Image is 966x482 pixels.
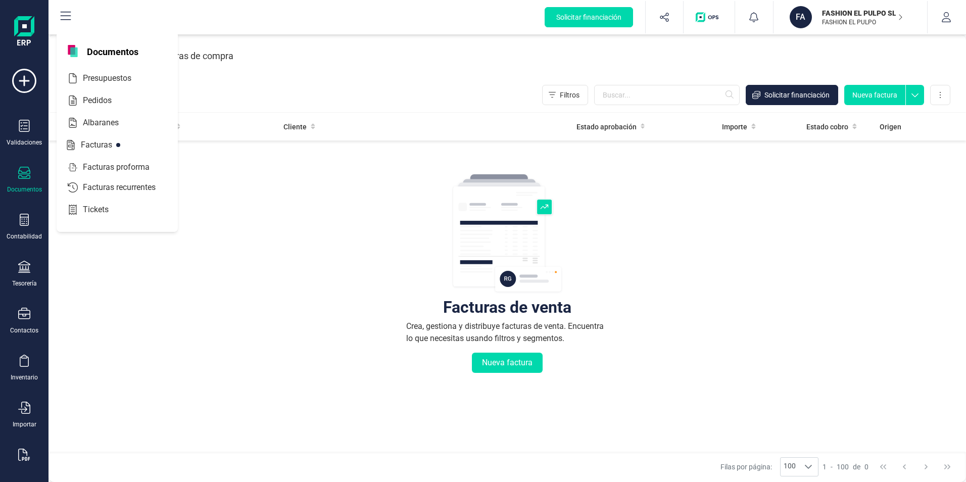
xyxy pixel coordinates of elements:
button: First Page [874,457,893,476]
span: Facturas proforma [79,161,168,173]
span: Origen [880,122,901,132]
div: Validaciones [7,138,42,147]
span: de [853,462,860,472]
span: Filtros [560,90,579,100]
button: Solicitar financiación [545,7,633,27]
div: Facturas de venta [443,302,571,312]
span: Tickets [79,204,127,216]
span: Estado aprobación [576,122,637,132]
img: Logo de OPS [696,12,722,22]
input: Buscar... [594,85,740,105]
span: Presupuestos [79,72,150,84]
div: Crea, gestiona y distribuye facturas de venta. Encuentra lo que necesitas usando filtros y segmen... [406,320,608,345]
button: Nueva factura [472,353,543,373]
span: 1 [823,462,827,472]
button: Nueva factura [844,85,905,105]
div: Facturas de compra [153,43,233,69]
button: Solicitar financiación [746,85,838,105]
span: Pedidos [79,94,130,107]
span: Documentos [81,45,144,57]
button: Next Page [916,457,936,476]
span: Albaranes [79,117,137,129]
p: FASHION EL PULPO [822,18,903,26]
div: Contactos [10,326,38,334]
div: Importar [13,420,36,428]
span: 100 [837,462,849,472]
div: - [823,462,868,472]
div: Contabilidad [7,232,42,240]
button: Previous Page [895,457,914,476]
div: Documentos [7,185,42,194]
button: Last Page [938,457,957,476]
button: Filtros [542,85,588,105]
span: Solicitar financiación [764,90,830,100]
span: 0 [864,462,868,472]
div: Inventario [11,373,38,381]
span: 100 [781,458,799,476]
img: img-empty-table.svg [452,173,563,294]
p: FASHION EL PULPO SL [822,8,903,18]
div: FA [790,6,812,28]
button: Logo de OPS [690,1,729,33]
span: Estado cobro [806,122,848,132]
img: Logo Finanedi [14,16,34,49]
span: Solicitar financiación [556,12,621,22]
button: FAFASHION EL PULPO SLFASHION EL PULPO [786,1,915,33]
div: Filas por página: [720,457,818,476]
span: Facturas [77,139,130,151]
div: Tesorería [12,279,37,287]
span: Cliente [283,122,307,132]
span: Importe [722,122,747,132]
span: Facturas recurrentes [79,181,174,194]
